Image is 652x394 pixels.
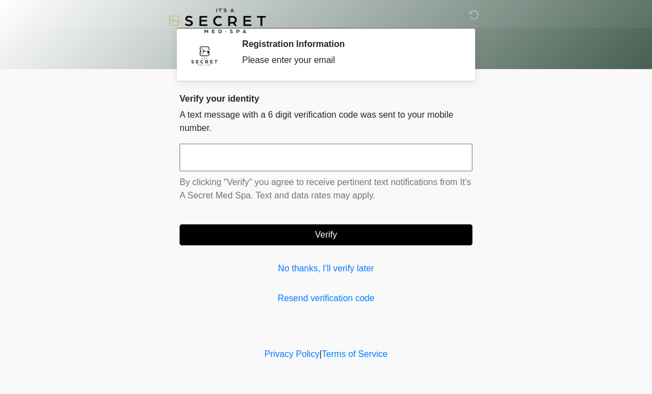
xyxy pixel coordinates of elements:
[242,54,456,67] div: Please enter your email
[180,224,472,245] button: Verify
[180,292,472,305] a: Resend verification code
[180,262,472,275] a: No thanks, I'll verify later
[319,349,322,359] a: |
[180,93,472,104] h2: Verify your identity
[180,108,472,135] p: A text message with a 6 digit verification code was sent to your mobile number.
[265,349,320,359] a: Privacy Policy
[169,8,266,33] img: It's A Secret Med Spa Logo
[242,39,456,49] h2: Registration Information
[322,349,387,359] a: Terms of Service
[188,39,221,72] img: Agent Avatar
[180,176,472,202] p: By clicking "Verify" you agree to receive pertinent text notifications from It's A Secret Med Spa...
